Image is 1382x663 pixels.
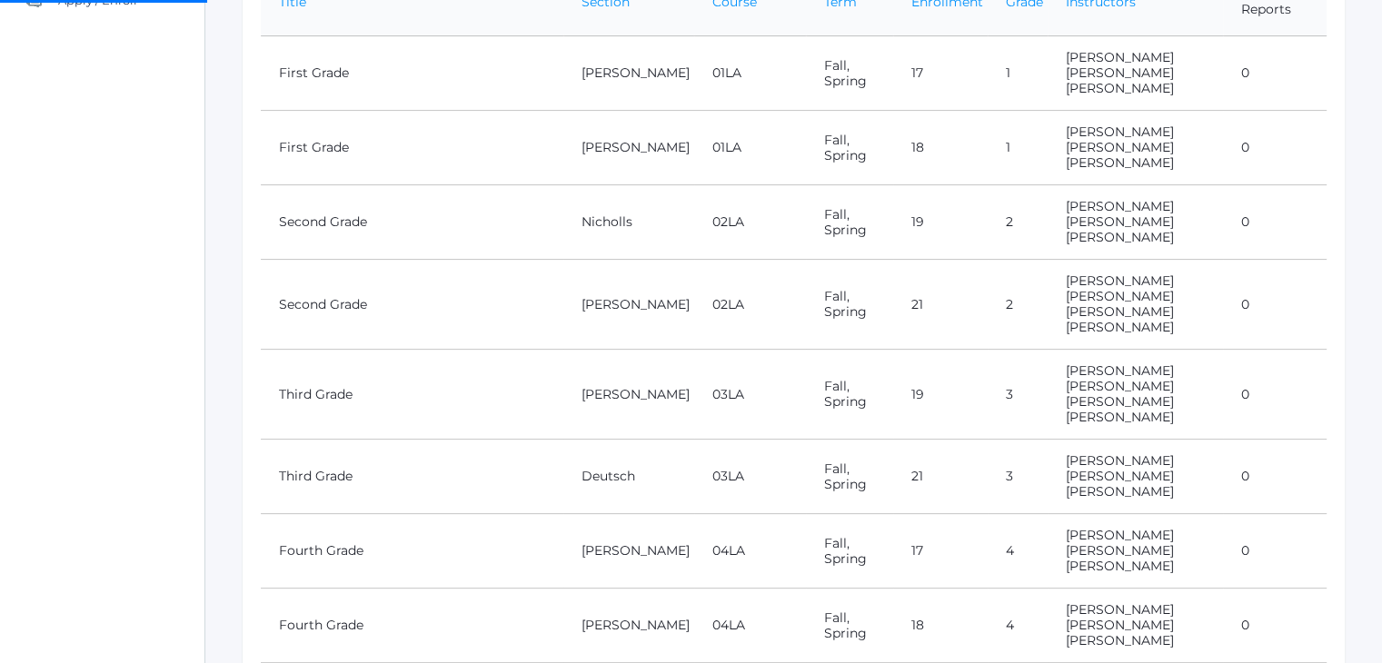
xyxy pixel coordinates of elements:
a: 0 [1241,64,1249,81]
td: Fall, Spring [806,589,893,663]
a: 18 [911,617,924,633]
td: Fall, Spring [806,350,893,440]
a: 02LA [712,213,744,230]
a: [PERSON_NAME] [1066,483,1174,500]
a: 19 [911,213,924,230]
a: [PERSON_NAME] [1066,64,1174,81]
a: [PERSON_NAME] [1066,452,1174,469]
a: Third Grade [279,386,353,402]
a: [PERSON_NAME] [1066,288,1174,304]
td: Nicholls [563,185,694,260]
td: [PERSON_NAME] [563,350,694,440]
td: [PERSON_NAME] [563,260,694,350]
a: 03LA [712,468,744,484]
td: 3 [988,350,1048,440]
a: [PERSON_NAME] [1066,632,1174,648]
td: 4 [988,589,1048,663]
a: [PERSON_NAME] [1066,124,1174,140]
td: Fall, Spring [806,36,893,111]
td: 1 [988,111,1048,185]
a: Third Grade [279,468,353,484]
td: [PERSON_NAME] [563,589,694,663]
td: Fall, Spring [806,440,893,514]
a: [PERSON_NAME] [1066,527,1174,543]
a: [PERSON_NAME] [1066,617,1174,633]
a: [PERSON_NAME] [1066,229,1174,245]
td: 3 [988,440,1048,514]
a: [PERSON_NAME] [1066,542,1174,559]
a: First Grade [279,64,349,81]
a: [PERSON_NAME] [1066,362,1174,379]
a: Fourth Grade [279,542,363,559]
a: 04LA [712,617,745,633]
a: [PERSON_NAME] [1066,468,1174,484]
a: 04LA [712,542,745,559]
a: [PERSON_NAME] [1066,49,1174,65]
a: Fourth Grade [279,617,363,633]
a: 02LA [712,296,744,312]
a: [PERSON_NAME] [1066,601,1174,618]
td: Deutsch [563,440,694,514]
a: 0 [1241,213,1249,230]
a: 19 [911,386,924,402]
a: [PERSON_NAME] [1066,409,1174,425]
a: [PERSON_NAME] [1066,393,1174,410]
a: 0 [1241,542,1249,559]
a: [PERSON_NAME] [1066,154,1174,171]
td: Fall, Spring [806,514,893,589]
a: 0 [1241,468,1249,484]
a: 0 [1241,386,1249,402]
a: 17 [911,64,923,81]
a: [PERSON_NAME] [1066,198,1174,214]
a: 21 [911,296,923,312]
a: Second Grade [279,213,367,230]
a: 0 [1241,617,1249,633]
a: [PERSON_NAME] [1066,272,1174,289]
td: [PERSON_NAME] [563,111,694,185]
td: [PERSON_NAME] [563,514,694,589]
a: 17 [911,542,923,559]
a: 21 [911,468,923,484]
a: [PERSON_NAME] [1066,213,1174,230]
a: 01LA [712,139,741,155]
td: Fall, Spring [806,111,893,185]
a: [PERSON_NAME] [1066,80,1174,96]
a: Second Grade [279,296,367,312]
a: 18 [911,139,924,155]
a: [PERSON_NAME] [1066,558,1174,574]
a: 0 [1241,296,1249,312]
a: [PERSON_NAME] [1066,319,1174,335]
td: Fall, Spring [806,260,893,350]
a: 01LA [712,64,741,81]
a: [PERSON_NAME] [1066,378,1174,394]
td: 1 [988,36,1048,111]
a: [PERSON_NAME] [1066,139,1174,155]
td: [PERSON_NAME] [563,36,694,111]
a: First Grade [279,139,349,155]
a: 03LA [712,386,744,402]
td: 2 [988,185,1048,260]
td: 2 [988,260,1048,350]
td: Fall, Spring [806,185,893,260]
a: 0 [1241,139,1249,155]
td: 4 [988,514,1048,589]
a: [PERSON_NAME] [1066,303,1174,320]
